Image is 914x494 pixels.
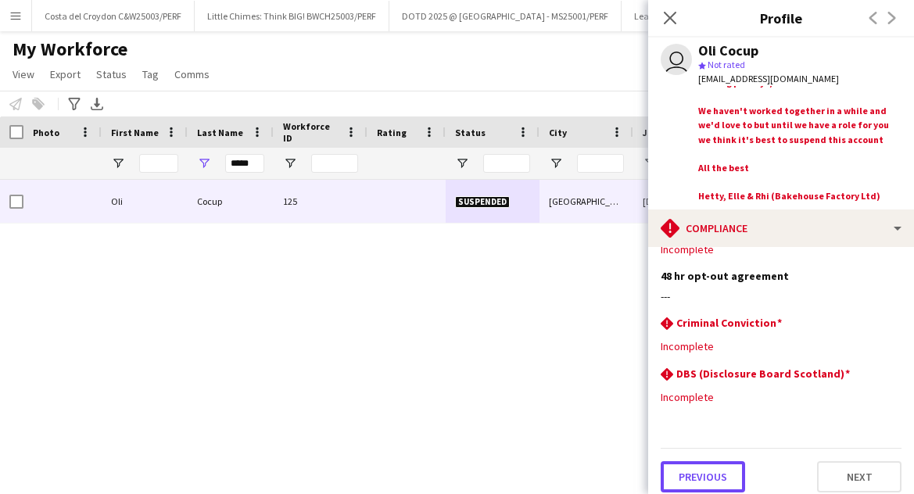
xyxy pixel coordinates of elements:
[377,127,407,138] span: Rating
[698,161,901,175] div: All the best
[88,95,106,113] app-action-btn: Export XLSX
[661,461,745,492] button: Previous
[102,180,188,223] div: Oli
[274,180,367,223] div: 125
[136,64,165,84] a: Tag
[197,156,211,170] button: Open Filter Menu
[65,95,84,113] app-action-btn: Advanced filters
[661,339,901,353] div: Incomplete
[225,154,264,173] input: Last Name Filter Input
[6,64,41,84] a: View
[13,38,127,61] span: My Workforce
[661,242,901,256] div: Incomplete
[33,127,59,138] span: Photo
[661,390,901,404] div: Incomplete
[643,127,673,138] span: Joined
[111,127,159,138] span: First Name
[549,156,563,170] button: Open Filter Menu
[13,67,34,81] span: View
[32,1,195,31] button: Costa del Croydon C&W25003/PERF
[283,120,339,144] span: Workforce ID
[44,64,87,84] a: Export
[577,154,624,173] input: City Filter Input
[661,289,901,303] div: ---
[648,209,914,247] div: Compliance
[676,367,850,381] h3: DBS (Disclosure Board Scotland)
[111,156,125,170] button: Open Filter Menu
[90,64,133,84] a: Status
[539,180,633,223] div: [GEOGRAPHIC_DATA]
[311,154,358,173] input: Workforce ID Filter Input
[455,156,469,170] button: Open Filter Menu
[168,64,216,84] a: Comms
[698,44,758,58] div: Oli Cocup
[174,67,210,81] span: Comms
[50,67,81,81] span: Export
[698,189,901,203] div: Hetty, Elle & Rhi (Bakehouse Factory Ltd)
[96,67,127,81] span: Status
[389,1,622,31] button: DOTD 2025 @ [GEOGRAPHIC_DATA] - MS25001/PERF
[139,154,178,173] input: First Name Filter Input
[549,127,567,138] span: City
[643,156,657,170] button: Open Filter Menu
[817,461,901,492] button: Next
[142,67,159,81] span: Tag
[483,154,530,173] input: Status Filter Input
[698,73,839,84] span: [EMAIL_ADDRESS][DOMAIN_NAME]
[676,316,782,330] h3: Criminal Conviction
[708,59,745,70] span: Not rated
[455,127,486,138] span: Status
[661,269,789,283] h3: 48 hr opt-out agreement
[648,8,914,28] h3: Profile
[188,180,274,223] div: Cocup
[283,156,297,170] button: Open Filter Menu
[698,104,901,147] div: We haven't worked together in a while and we'd love to but until we have a role for you we think ...
[455,196,510,208] span: Suspended
[622,1,863,31] button: Leadenhall [DATE] Family Craft Day - 40LH25004/PERF
[197,127,243,138] span: Last Name
[698,63,884,88] span: Hope you are good and 2025 is looking peachy :)
[633,180,727,223] div: [DATE]
[195,1,389,31] button: Little Chimes: Think BIG! BWCH25003/PERF
[698,86,901,203] div: Suspended by Performer Department on [DATE] 11:03:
